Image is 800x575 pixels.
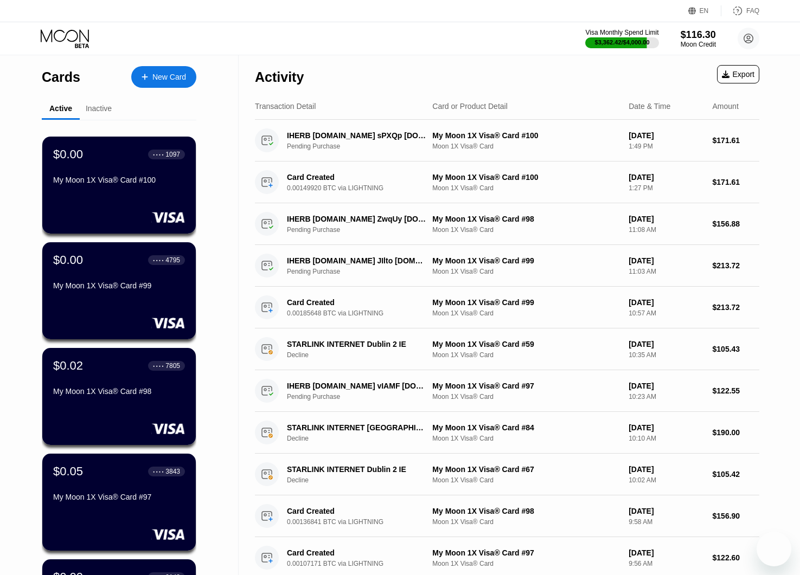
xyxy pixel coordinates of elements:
[629,309,703,317] div: 10:57 AM
[432,268,620,275] div: Moon 1X Visa® Card
[629,382,703,390] div: [DATE]
[49,104,72,113] div: Active
[287,226,439,234] div: Pending Purchase
[432,256,620,265] div: My Moon 1X Visa® Card #99
[432,143,620,150] div: Moon 1X Visa® Card
[629,507,703,515] div: [DATE]
[722,70,754,79] div: Export
[287,476,439,484] div: Decline
[287,268,439,275] div: Pending Purchase
[432,393,620,400] div: Moon 1X Visa® Card
[255,495,759,537] div: Card Created0.00136841 BTC via LIGHTNINGMy Moon 1X Visa® Card #98Moon 1X Visa® Card[DATE]9:58 AM$...
[53,493,185,501] div: My Moon 1X Visa® Card #97
[86,104,112,113] div: Inactive
[287,518,439,526] div: 0.00136841 BTC via LIGHTNING
[432,518,620,526] div: Moon 1X Visa® Card
[629,298,703,307] div: [DATE]
[255,412,759,454] div: STARLINK INTERNET [GEOGRAPHIC_DATA] IEDeclineMy Moon 1X Visa® Card #84Moon 1X Visa® Card[DATE]10:...
[255,287,759,328] div: Card Created0.00185648 BTC via LIGHTNINGMy Moon 1X Visa® Card #99Moon 1X Visa® Card[DATE]10:57 AM...
[287,340,428,348] div: STARLINK INTERNET Dublin 2 IE
[629,268,703,275] div: 11:03 AM
[42,454,196,551] div: $0.05● ● ● ●3843My Moon 1X Visa® Card #97
[153,364,164,367] div: ● ● ● ●
[629,548,703,557] div: [DATE]
[585,29,658,36] div: Visa Monthly Spend Limit
[255,69,304,85] div: Activity
[287,173,428,182] div: Card Created
[432,215,620,223] div: My Moon 1X Visa® Card #98
[255,102,316,111] div: Transaction Detail
[287,548,428,557] div: Card Created
[432,351,620,359] div: Moon 1X Visa® Card
[713,428,759,437] div: $190.00
[432,476,620,484] div: Moon 1X Visa® Card
[629,465,703,474] div: [DATE]
[287,507,428,515] div: Card Created
[53,359,83,373] div: $0.02
[152,73,186,82] div: New Card
[629,131,703,140] div: [DATE]
[432,102,508,111] div: Card or Product Detail
[287,143,439,150] div: Pending Purchase
[255,454,759,495] div: STARLINK INTERNET Dublin 2 IEDeclineMy Moon 1X Visa® Card #67Moon 1X Visa® Card[DATE]10:02 AM$105.42
[131,66,196,88] div: New Card
[287,256,428,265] div: IHERB [DOMAIN_NAME] JIlto [DOMAIN_NAME] US
[629,215,703,223] div: [DATE]
[153,153,164,156] div: ● ● ● ●
[629,423,703,432] div: [DATE]
[629,351,703,359] div: 10:35 AM
[432,131,620,140] div: My Moon 1X Visa® Card #100
[287,184,439,192] div: 0.00149920 BTC via LIGHTNING
[165,256,180,264] div: 4795
[629,173,703,182] div: [DATE]
[255,120,759,161] div: IHERB [DOMAIN_NAME] sPXQp [DOMAIN_NAME] USPending PurchaseMy Moon 1X Visa® Card #100Moon 1X Visa®...
[255,245,759,287] div: IHERB [DOMAIN_NAME] JIlto [DOMAIN_NAME] USPending PurchaseMy Moon 1X Visa® Card #99Moon 1X Visa® ...
[53,176,185,184] div: My Moon 1X Visa® Card #100
[42,69,80,85] div: Cards
[713,345,759,353] div: $105.43
[713,136,759,145] div: $171.61
[432,560,620,567] div: Moon 1X Visa® Card
[432,298,620,307] div: My Moon 1X Visa® Card #99
[287,435,439,442] div: Decline
[432,548,620,557] div: My Moon 1X Visa® Card #97
[629,476,703,484] div: 10:02 AM
[165,362,180,370] div: 7805
[165,468,180,475] div: 3843
[629,102,670,111] div: Date & Time
[165,151,180,158] div: 1097
[629,393,703,400] div: 10:23 AM
[629,518,703,526] div: 9:58 AM
[629,256,703,265] div: [DATE]
[53,147,83,161] div: $0.00
[681,29,716,48] div: $116.30Moon Credit
[287,465,428,474] div: STARLINK INTERNET Dublin 2 IE
[713,303,759,312] div: $213.72
[713,102,739,111] div: Amount
[42,242,196,339] div: $0.00● ● ● ●4795My Moon 1X Visa® Card #99
[629,226,703,234] div: 11:08 AM
[432,435,620,442] div: Moon 1X Visa® Card
[255,328,759,370] div: STARLINK INTERNET Dublin 2 IEDeclineMy Moon 1X Visa® Card #59Moon 1X Visa® Card[DATE]10:35 AM$105.43
[595,39,650,46] div: $3,362.42 / $4,000.00
[287,560,439,567] div: 0.00107171 BTC via LIGHTNING
[42,137,196,234] div: $0.00● ● ● ●1097My Moon 1X Visa® Card #100
[713,261,759,270] div: $213.72
[255,203,759,245] div: IHERB [DOMAIN_NAME] ZwqUy [DOMAIN_NAME] USPending PurchaseMy Moon 1X Visa® Card #98Moon 1X Visa® ...
[629,340,703,348] div: [DATE]
[757,532,791,566] iframe: Button to launch messaging window, conversation in progress
[629,435,703,442] div: 10:10 AM
[287,309,439,317] div: 0.00185648 BTC via LIGHTNING
[432,184,620,192] div: Moon 1X Visa® Card
[688,5,721,16] div: EN
[53,281,185,290] div: My Moon 1X Visa® Card #99
[432,173,620,182] div: My Moon 1X Visa® Card #100
[53,387,185,396] div: My Moon 1X Visa® Card #98
[432,507,620,515] div: My Moon 1X Visa® Card #98
[287,393,439,400] div: Pending Purchase
[432,382,620,390] div: My Moon 1X Visa® Card #97
[713,178,759,186] div: $171.61
[432,340,620,348] div: My Moon 1X Visa® Card #59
